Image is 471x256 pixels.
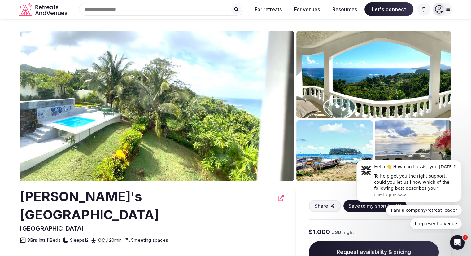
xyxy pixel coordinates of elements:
img: Venue cover photo [20,31,294,181]
button: Share [309,200,341,212]
span: 8 Brs [27,237,37,243]
span: Share [315,203,328,209]
h2: [PERSON_NAME]'s [GEOGRAPHIC_DATA] [20,188,274,224]
button: For venues [289,2,325,16]
a: OCJ [98,237,108,243]
span: [GEOGRAPHIC_DATA] [20,225,84,232]
span: 1 [463,235,468,240]
svg: Retreats and Venues company logo [19,2,68,16]
span: 11 Beds [46,237,61,243]
button: Resources [327,2,362,16]
span: night [342,229,354,236]
iframe: Intercom live chat [450,235,465,250]
img: Venue gallery photo [375,120,451,181]
span: Let's connect [364,2,413,16]
span: $1,000 [309,227,330,236]
button: Save to my shortlist [343,200,407,212]
span: 5 meeting spaces [131,237,168,243]
a: Visit the homepage [19,2,68,16]
img: Venue gallery photo [296,120,373,181]
button: For retreats [250,2,287,16]
span: USD [331,229,341,236]
span: Sleeps 12 [70,237,89,243]
span: 20 min [109,237,122,243]
iframe: Intercom notifications message [347,155,471,233]
img: Venue gallery photo [296,31,451,118]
